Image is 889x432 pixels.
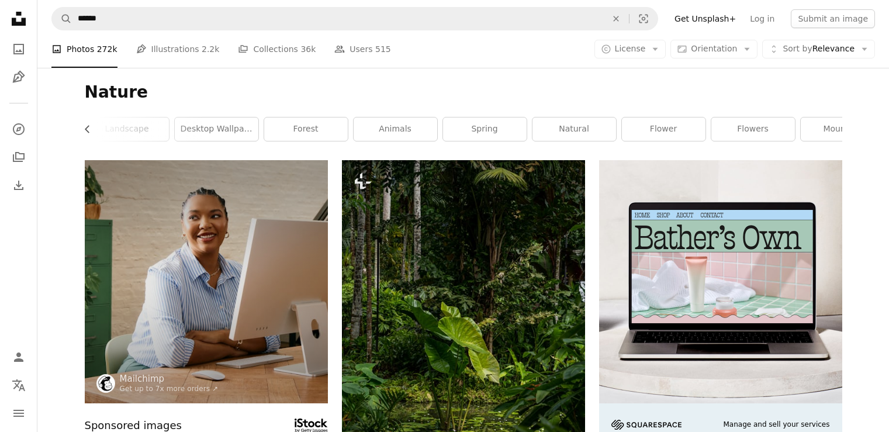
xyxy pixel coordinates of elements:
a: A woman smiling while working at a computer [85,276,328,286]
button: Menu [7,402,30,425]
a: Collections 36k [238,30,316,68]
a: animals [354,117,437,141]
a: flower [622,117,705,141]
span: Sort by [783,44,812,53]
button: License [594,40,666,58]
a: Log in / Sign up [7,345,30,369]
a: Collections [7,146,30,169]
a: flowers [711,117,795,141]
a: Illustrations 2.2k [136,30,220,68]
a: Log in [743,9,781,28]
a: forest [264,117,348,141]
a: spring [443,117,527,141]
a: Photos [7,37,30,61]
img: Go to Mailchimp's profile [96,374,115,393]
button: Sort byRelevance [762,40,875,58]
button: Clear [603,8,629,30]
button: Language [7,374,30,397]
a: Users 515 [334,30,390,68]
span: Orientation [691,44,737,53]
a: natural [532,117,616,141]
h1: Nature [85,82,842,103]
button: scroll list to the left [85,117,98,141]
a: Download History [7,174,30,197]
a: Mailchimp [120,373,219,385]
a: Illustrations [7,65,30,89]
a: Explore [7,117,30,141]
span: Relevance [783,43,855,55]
button: Search Unsplash [52,8,72,30]
span: 2.2k [202,43,219,56]
a: mountain [801,117,884,141]
span: License [615,44,646,53]
a: Get up to 7x more orders ↗ [120,385,219,393]
a: Get Unsplash+ [667,9,743,28]
img: file-1707883121023-8e3502977149image [599,160,842,403]
button: Submit an image [791,9,875,28]
a: landscape [85,117,169,141]
form: Find visuals sitewide [51,7,658,30]
img: A woman smiling while working at a computer [85,160,328,403]
a: desktop wallpaper [175,117,258,141]
button: Visual search [629,8,658,30]
button: Orientation [670,40,757,58]
span: 36k [300,43,316,56]
span: Manage and sell your services [723,420,829,430]
span: 515 [375,43,391,56]
a: a lush green forest filled with lots of trees [342,337,585,347]
img: file-1705255347840-230a6ab5bca9image [611,420,682,430]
